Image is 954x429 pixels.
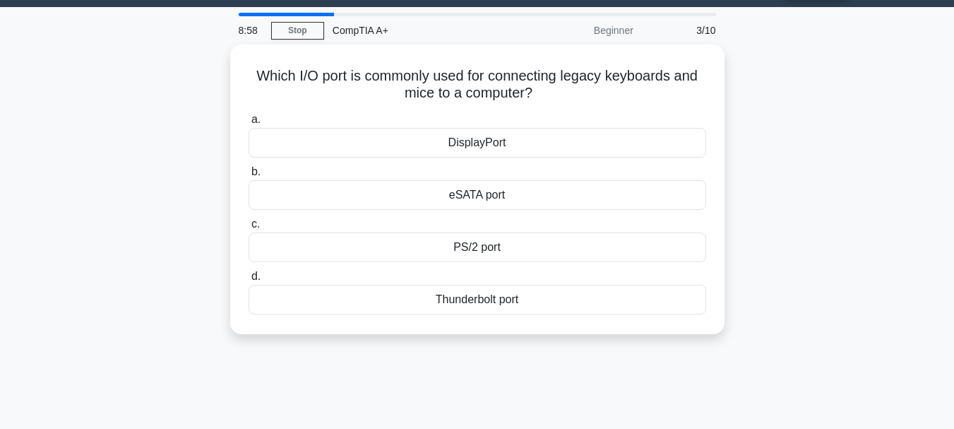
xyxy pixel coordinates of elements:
span: b. [251,165,261,177]
div: PS/2 port [249,233,706,262]
div: eSATA port [249,180,706,210]
span: d. [251,270,261,282]
div: Thunderbolt port [249,285,706,315]
div: CompTIA A+ [324,16,518,45]
span: a. [251,113,261,125]
div: Beginner [518,16,642,45]
span: c. [251,218,260,230]
h5: Which I/O port is commonly used for connecting legacy keyboards and mice to a computer? [247,67,708,102]
div: 8:58 [230,16,271,45]
a: Stop [271,22,324,40]
div: DisplayPort [249,128,706,158]
div: 3/10 [642,16,725,45]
